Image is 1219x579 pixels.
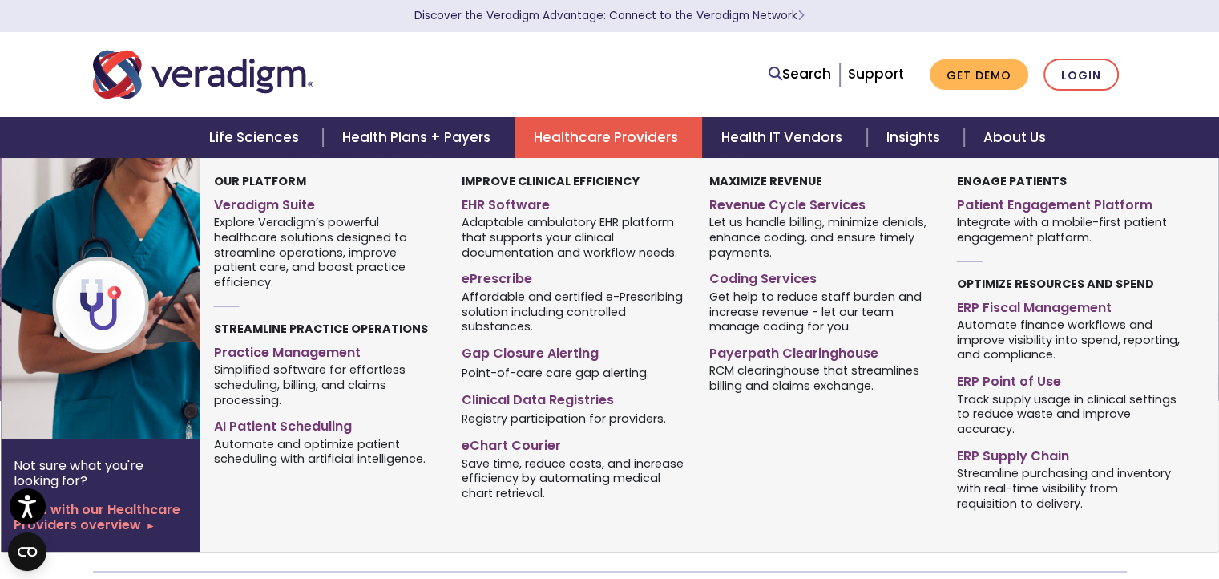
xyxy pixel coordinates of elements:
span: Explore Veradigm’s powerful healthcare solutions designed to streamline operations, improve patie... [214,214,438,290]
span: Get help to reduce staff burden and increase revenue - let our team manage coding for you. [709,288,933,334]
span: Save time, reduce costs, and increase efficiency by automating medical chart retrieval. [462,455,685,501]
a: ERP Point of Use [956,367,1180,391]
a: Practice Management [214,338,438,362]
p: Not sure what you're looking for? [14,458,187,488]
span: Let us handle billing, minimize denials, enhance coding, and ensure timely payments. [709,214,933,261]
a: Clinical Data Registries [462,386,685,409]
a: Coding Services [709,265,933,288]
a: ERP Fiscal Management [956,294,1180,317]
a: Life Sciences [190,117,323,158]
a: Start with our Healthcare Providers overview [14,502,187,532]
img: Healthcare Provider [1,158,259,439]
span: Automate and optimize patient scheduling with artificial intelligence. [214,435,438,467]
a: ERP Supply Chain [956,442,1180,465]
a: ePrescribe [462,265,685,288]
a: Get Demo [930,59,1028,91]
img: Veradigm logo [93,48,313,101]
span: Integrate with a mobile-first patient engagement platform. [956,214,1180,245]
strong: Maximize Revenue [709,173,822,189]
strong: Optimize Resources and Spend [956,276,1153,292]
a: Veradigm Suite [214,191,438,214]
strong: Engage Patients [956,173,1066,189]
span: Point-of-care care gap alerting. [462,364,649,380]
span: Automate finance workflows and improve visibility into spend, reporting, and compliance. [956,316,1180,362]
a: Healthcare Providers [515,117,702,158]
span: Simplified software for effortless scheduling, billing, and claims processing. [214,362,438,408]
a: Patient Engagement Platform [956,191,1180,214]
a: Health Plans + Payers [323,117,515,158]
a: EHR Software [462,191,685,214]
strong: Improve Clinical Efficiency [462,173,640,189]
span: Affordable and certified e-Prescribing solution including controlled substances. [462,288,685,334]
iframe: Drift Chat Widget [912,464,1200,560]
a: Payerpath Clearinghouse [709,339,933,362]
a: Support [848,64,904,83]
span: RCM clearinghouse that streamlines billing and claims exchange. [709,362,933,394]
a: AI Patient Scheduling [214,412,438,435]
span: Track supply usage in clinical settings to reduce waste and improve accuracy. [956,391,1180,437]
span: Learn More [797,8,805,23]
a: Health IT Vendors [702,117,866,158]
a: Insights [867,117,964,158]
a: About Us [964,117,1065,158]
a: eChart Courier [462,431,685,455]
button: Open CMP widget [8,532,46,571]
a: Revenue Cycle Services [709,191,933,214]
a: Search [769,63,831,85]
strong: Streamline Practice Operations [214,321,428,337]
span: Adaptable ambulatory EHR platform that supports your clinical documentation and workflow needs. [462,214,685,261]
strong: Our Platform [214,173,306,189]
a: Discover the Veradigm Advantage: Connect to the Veradigm NetworkLearn More [414,8,805,23]
a: Login [1043,59,1119,91]
span: Registry participation for providers. [462,411,666,427]
a: Gap Closure Alerting [462,339,685,362]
